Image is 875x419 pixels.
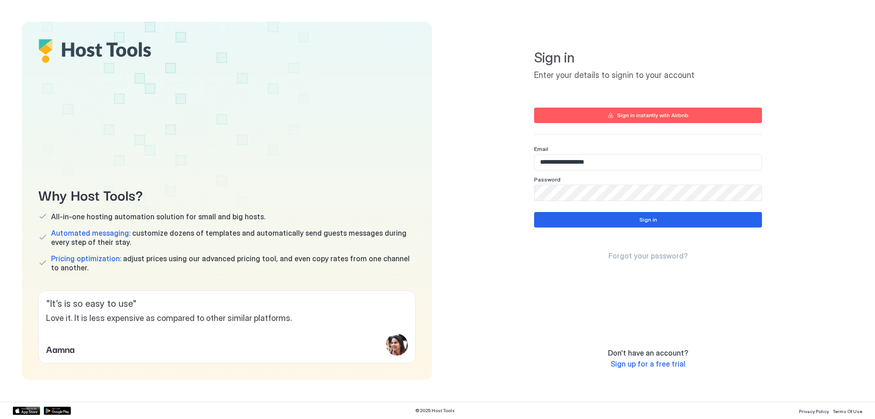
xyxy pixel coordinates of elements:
span: Love it. It is less expensive as compared to other similar platforms. [46,313,408,324]
a: Forgot your password? [608,251,688,261]
span: Pricing optimization: [51,254,121,263]
span: " It’s is so easy to use " [46,298,408,310]
div: Sign in [639,216,657,224]
span: Terms Of Use [833,409,862,414]
span: Why Host Tools? [38,184,416,205]
button: Sign in [534,212,762,228]
span: adjust prices using our advanced pricing tool, and even copy rates from one channel to another. [51,254,416,272]
span: Sign up for a free trial [611,359,685,368]
span: customize dozens of templates and automatically send guests messages during every step of their s... [51,228,416,247]
span: Automated messaging: [51,228,130,238]
a: App Store [13,407,40,415]
a: Terms Of Use [833,406,862,415]
span: Privacy Policy [799,409,829,414]
span: Sign in [534,49,762,67]
span: Don't have an account? [608,348,688,357]
span: © 2025 Host Tools [415,408,455,414]
span: All-in-one hosting automation solution for small and big hosts. [51,212,265,221]
a: Privacy Policy [799,406,829,415]
span: Password [534,176,561,183]
div: Sign in instantly with Airbnb [617,111,689,119]
button: Sign in instantly with Airbnb [534,108,762,123]
input: Input Field [535,155,762,170]
span: Enter your details to signin to your account [534,70,762,81]
a: Google Play Store [44,407,71,415]
input: Input Field [535,185,762,201]
a: Sign up for a free trial [611,359,685,369]
div: profile [386,334,408,356]
span: Email [534,145,548,152]
span: Aamna [46,342,75,356]
span: Forgot your password? [608,251,688,260]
